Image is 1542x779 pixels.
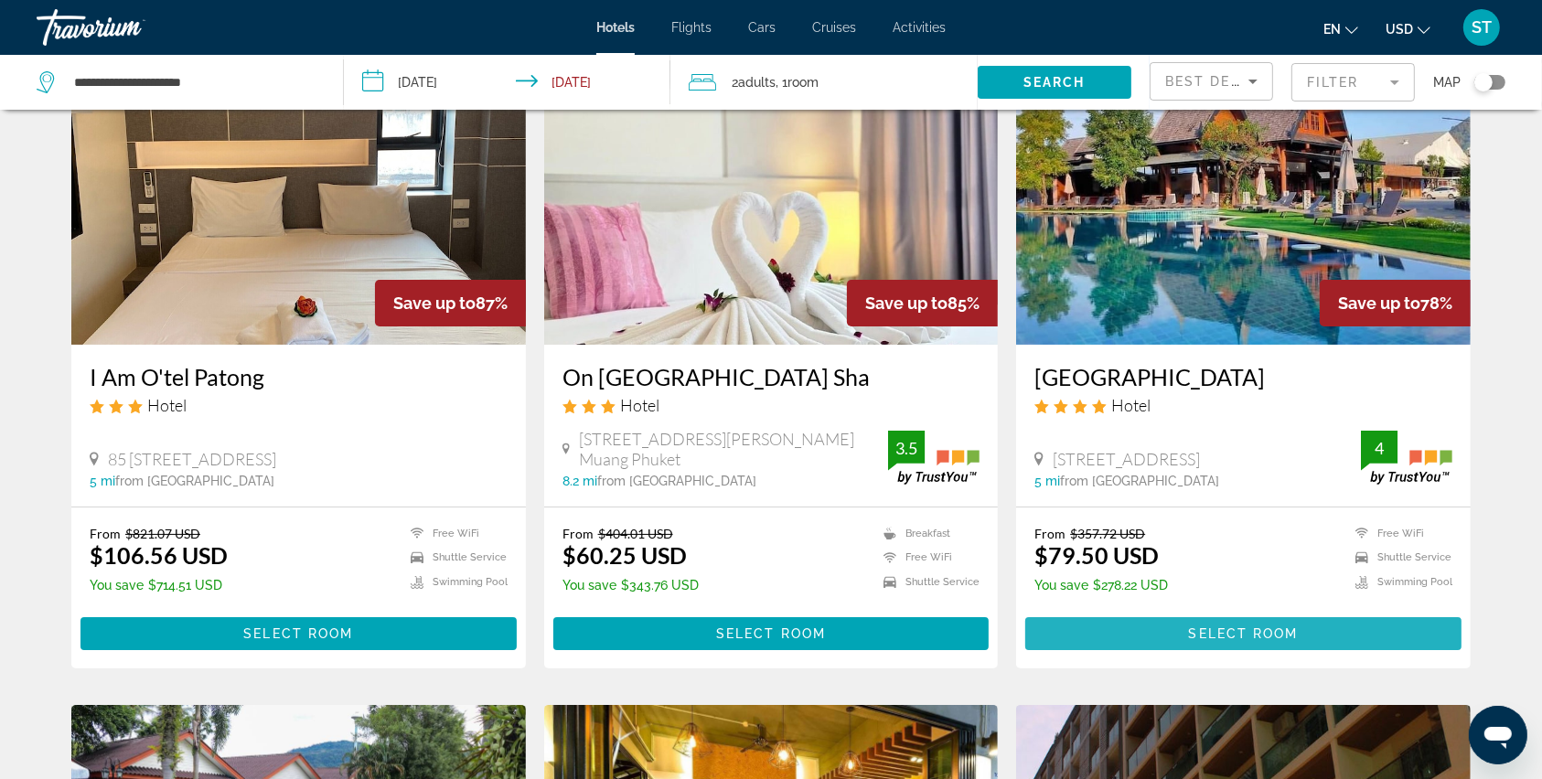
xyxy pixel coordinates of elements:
p: $714.51 USD [90,578,228,592]
span: You save [1034,578,1088,592]
span: Save up to [1338,293,1420,313]
a: Cruises [812,20,856,35]
li: Shuttle Service [1346,550,1452,566]
del: $404.01 USD [598,526,673,541]
span: 5 mi [90,474,115,488]
iframe: Кнопка запуска окна обмена сообщениями [1469,706,1527,764]
img: Hotel image [71,52,526,345]
div: 4 star Hotel [1034,395,1452,415]
li: Shuttle Service [402,550,508,566]
span: Map [1433,69,1461,95]
div: 4 [1361,437,1397,459]
a: On [GEOGRAPHIC_DATA] Sha [562,363,980,390]
span: [STREET_ADDRESS] [1053,449,1200,469]
span: from [GEOGRAPHIC_DATA] [115,474,274,488]
ins: $79.50 USD [1034,541,1159,569]
span: USD [1386,22,1413,37]
span: 8.2 mi [562,474,597,488]
button: Select Room [80,617,517,650]
a: I Am O'tel Patong [90,363,508,390]
li: Free WiFi [874,550,980,566]
span: Search [1023,75,1086,90]
span: Select Room [716,626,826,641]
span: ST [1472,18,1492,37]
del: $357.72 USD [1070,526,1145,541]
span: [STREET_ADDRESS][PERSON_NAME] Muang Phuket [579,429,889,469]
div: 85% [847,280,998,326]
a: Cars [748,20,776,35]
button: Check-in date: Sep 21, 2025 Check-out date: Sep 24, 2025 [344,55,669,110]
p: $278.22 USD [1034,578,1168,592]
span: Best Deals [1165,74,1260,89]
span: 5 mi [1034,474,1060,488]
span: Select Room [1189,626,1299,641]
span: From [1034,526,1065,541]
div: 3.5 [888,437,925,459]
a: Hotels [596,20,635,35]
span: Adults [739,75,776,90]
a: Travorium [37,4,220,51]
div: 3 star Hotel [562,395,980,415]
img: Hotel image [544,52,999,345]
ins: $106.56 USD [90,541,228,569]
a: Select Room [553,621,990,641]
span: 85 [STREET_ADDRESS] [108,449,276,469]
span: 2 [733,69,776,95]
span: from [GEOGRAPHIC_DATA] [1060,474,1219,488]
img: trustyou-badge.svg [888,431,980,485]
button: Search [978,66,1131,99]
button: Change language [1323,16,1358,42]
span: Save up to [393,293,476,313]
img: trustyou-badge.svg [1361,431,1452,485]
ins: $60.25 USD [562,541,687,569]
button: Filter [1291,62,1415,102]
a: Flights [671,20,712,35]
span: You save [562,578,616,592]
li: Swimming Pool [1346,574,1452,590]
span: Room [788,75,819,90]
mat-select: Sort by [1165,70,1258,92]
p: $343.76 USD [562,578,699,592]
li: Free WiFi [402,526,508,541]
div: 78% [1320,280,1471,326]
span: Select Room [243,626,353,641]
span: Save up to [865,293,948,313]
li: Swimming Pool [402,574,508,590]
span: from [GEOGRAPHIC_DATA] [597,474,756,488]
button: Select Room [1025,617,1462,650]
img: Hotel image [1016,52,1471,345]
li: Shuttle Service [874,574,980,590]
span: Hotel [620,395,659,415]
a: Select Room [80,621,517,641]
span: Hotel [1111,395,1151,415]
a: Activities [893,20,946,35]
span: You save [90,578,144,592]
button: User Menu [1458,8,1505,47]
span: en [1323,22,1341,37]
button: Select Room [553,617,990,650]
button: Toggle map [1461,74,1505,91]
span: From [90,526,121,541]
span: From [562,526,594,541]
li: Breakfast [874,526,980,541]
span: Hotel [147,395,187,415]
a: Select Room [1025,621,1462,641]
span: , 1 [776,69,819,95]
a: [GEOGRAPHIC_DATA] [1034,363,1452,390]
div: 87% [375,280,526,326]
li: Free WiFi [1346,526,1452,541]
div: 3 star Hotel [90,395,508,415]
del: $821.07 USD [125,526,200,541]
button: Change currency [1386,16,1430,42]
